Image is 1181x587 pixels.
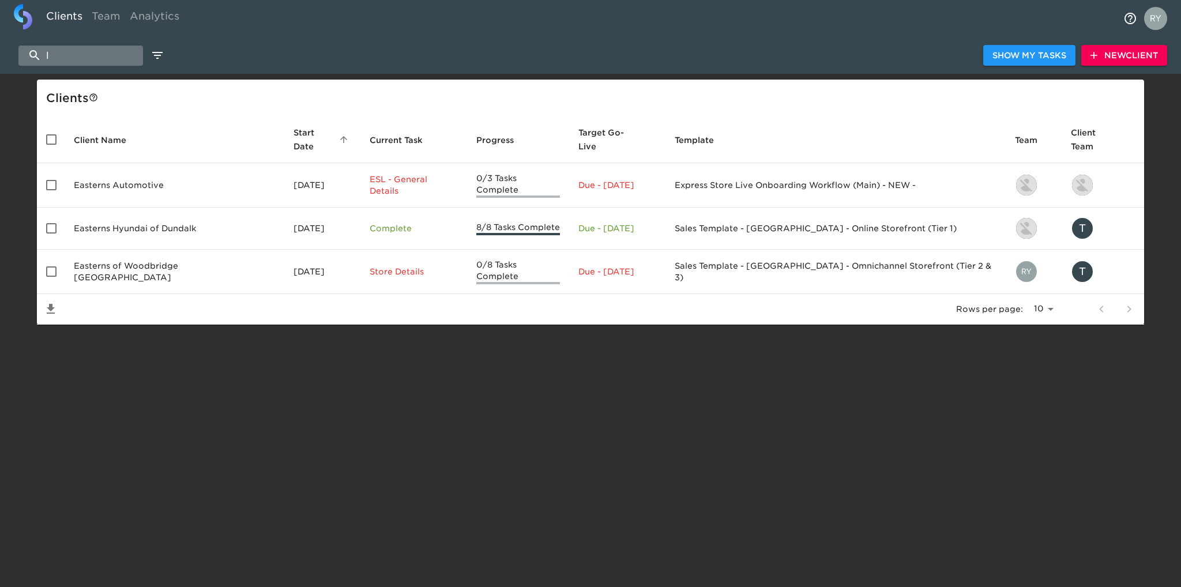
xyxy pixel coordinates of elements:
div: kevin.lo@roadster.com [1015,217,1052,240]
div: tatkins@easterns.com [1071,260,1135,283]
td: [DATE] [284,208,360,250]
td: Easterns Automotive [65,163,284,208]
a: Analytics [125,4,184,32]
span: Show My Tasks [992,48,1066,63]
div: T [1071,217,1094,240]
td: Sales Template - [GEOGRAPHIC_DATA] - Omnichannel Storefront (Tier 2 & 3) [665,250,1006,294]
img: Profile [1144,7,1167,30]
span: Team [1015,133,1052,147]
img: logo [14,4,32,29]
td: [DATE] [284,163,360,208]
td: [DATE] [284,250,360,294]
td: 0/8 Tasks Complete [467,250,570,294]
p: ESL - General Details [370,174,457,197]
img: shaun.lewis@roadster.com [1016,175,1037,195]
button: edit [148,46,167,65]
input: search [18,46,143,66]
a: Clients [42,4,87,32]
img: rhianna.harrison@roadster.com [1072,175,1093,195]
span: New Client [1090,48,1158,63]
p: Due - [DATE] [578,179,656,191]
td: 8/8 Tasks Complete [467,208,570,250]
img: ryan.dale@roadster.com [1016,261,1037,282]
span: This is the next Task in this Hub that should be completed [370,133,423,147]
td: Express Store Live Onboarding Workflow (Main) - NEW - [665,163,1006,208]
select: rows per page [1028,300,1058,318]
td: 0/3 Tasks Complete [467,163,570,208]
div: ryan.dale@roadster.com [1015,260,1052,283]
p: Due - [DATE] [578,266,656,277]
p: Due - [DATE] [578,223,656,234]
span: Template [675,133,729,147]
div: Client s [46,89,1139,107]
div: T [1071,260,1094,283]
button: notifications [1116,5,1144,32]
span: Client Name [74,133,141,147]
button: Show My Tasks [983,45,1075,66]
div: tatkins@easterns.com [1071,217,1135,240]
button: NewClient [1081,45,1167,66]
div: shaun.lewis@roadster.com [1015,174,1052,197]
p: Complete [370,223,457,234]
span: Progress [476,133,529,147]
td: Sales Template - [GEOGRAPHIC_DATA] - Online Storefront (Tier 1) [665,208,1006,250]
td: Easterns of Woodbridge [GEOGRAPHIC_DATA] [65,250,284,294]
div: rhianna.harrison@roadster.com [1071,174,1135,197]
button: Save List [37,295,65,323]
span: Client Team [1071,126,1135,153]
p: Rows per page: [956,303,1023,315]
a: Team [87,4,125,32]
span: Target Go-Live [578,126,656,153]
span: Start Date [294,126,351,153]
table: enhanced table [37,116,1144,325]
p: Store Details [370,266,457,277]
td: Easterns Hyundai of Dundalk [65,208,284,250]
img: kevin.lo@roadster.com [1016,218,1037,239]
span: Current Task [370,133,438,147]
span: Calculated based on the start date and the duration of all Tasks contained in this Hub. [578,126,641,153]
svg: This is a list of all of your clients and clients shared with you [89,93,98,102]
